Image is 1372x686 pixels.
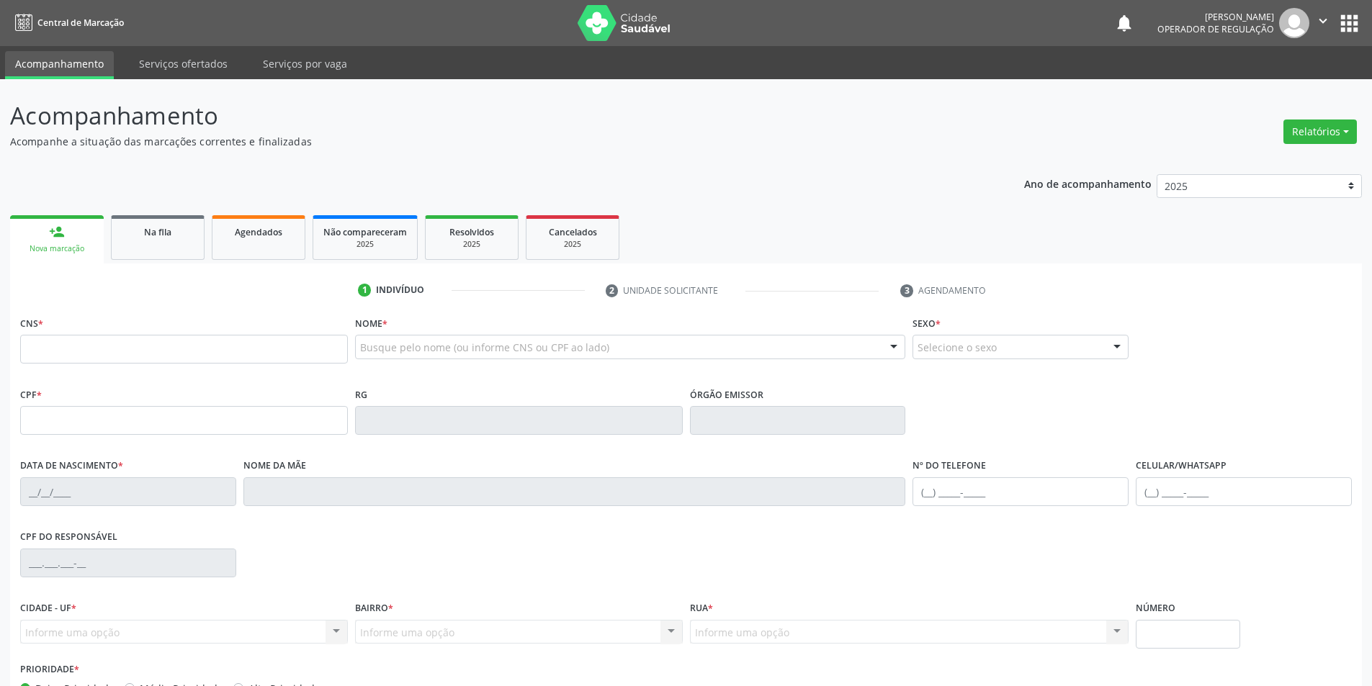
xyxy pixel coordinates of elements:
label: CPF [20,384,42,406]
span: Operador de regulação [1157,23,1274,35]
div: Nova marcação [20,243,94,254]
a: Serviços por vaga [253,51,357,76]
span: Selecione o sexo [918,340,997,355]
label: Celular/WhatsApp [1136,455,1227,477]
button:  [1309,8,1337,38]
span: Cancelados [549,226,597,238]
p: Acompanhe a situação das marcações correntes e finalizadas [10,134,956,149]
label: CNS [20,312,43,335]
input: __/__/____ [20,477,236,506]
input: (__) _____-_____ [1136,477,1352,506]
label: Órgão emissor [690,384,763,406]
a: Serviços ofertados [129,51,238,76]
p: Ano de acompanhamento [1024,174,1152,192]
span: Na fila [144,226,171,238]
a: Acompanhamento [5,51,114,79]
input: ___.___.___-__ [20,549,236,577]
span: Central de Marcação [37,17,124,29]
label: Rua [690,597,713,620]
img: img [1279,8,1309,38]
label: Nº do Telefone [913,455,986,477]
div: [PERSON_NAME] [1157,11,1274,23]
button: apps [1337,11,1362,36]
button: Relatórios [1283,119,1357,144]
label: Sexo [913,312,941,335]
i:  [1315,13,1331,29]
p: Acompanhamento [10,98,956,134]
span: Resolvidos [449,226,494,238]
label: RG [355,384,367,406]
label: CPF do responsável [20,526,117,549]
div: 1 [358,284,371,297]
div: 2025 [323,239,407,250]
div: person_add [49,224,65,240]
label: Cidade - UF [20,597,76,620]
div: 2025 [537,239,609,250]
div: Indivíduo [376,284,424,297]
span: Busque pelo nome (ou informe CNS ou CPF ao lado) [360,340,609,355]
label: Data de nascimento [20,455,123,477]
input: (__) _____-_____ [913,477,1129,506]
label: Bairro [355,597,393,620]
label: Nome [355,312,387,335]
a: Central de Marcação [10,11,124,35]
span: Agendados [235,226,282,238]
label: Nome da mãe [243,455,306,477]
button: notifications [1114,13,1134,33]
label: Número [1136,597,1175,620]
div: 2025 [436,239,508,250]
span: Não compareceram [323,226,407,238]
